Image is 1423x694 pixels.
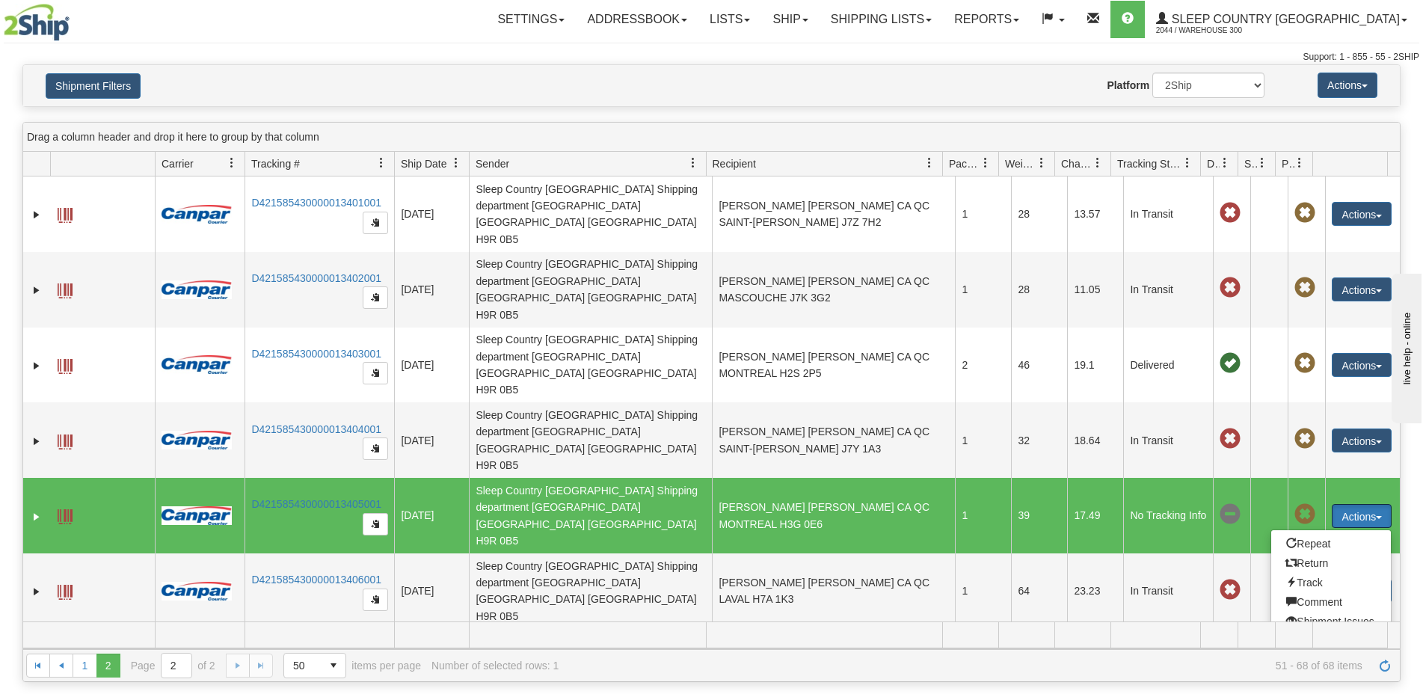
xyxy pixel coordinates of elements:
a: Expand [29,358,44,373]
div: grid grouping header [23,123,1400,152]
button: Actions [1332,353,1392,377]
td: In Transit [1123,176,1213,252]
button: Copy to clipboard [363,513,388,535]
a: Weight filter column settings [1029,150,1054,176]
a: Expand [29,509,44,524]
a: Label [58,201,73,225]
td: [PERSON_NAME] [PERSON_NAME] CA QC SAINT-[PERSON_NAME] J7Y 1A3 [712,402,955,478]
iframe: chat widget [1389,271,1422,423]
a: Go to the previous page [49,654,73,678]
td: [PERSON_NAME] [PERSON_NAME] CA QC SAINT-[PERSON_NAME] J7Z 7H2 [712,176,955,252]
td: [PERSON_NAME] [PERSON_NAME] CA QC MONTREAL H2S 2P5 [712,328,955,403]
span: Sleep Country [GEOGRAPHIC_DATA] [1168,13,1400,25]
span: Late [1220,429,1241,449]
td: 23.23 [1067,553,1123,629]
button: Copy to clipboard [363,362,388,384]
td: 13.57 [1067,176,1123,252]
a: Addressbook [576,1,698,38]
a: D421585430000013402001 [251,272,381,284]
span: Pickup Not Assigned [1294,203,1315,224]
a: Label [58,277,73,301]
img: 14 - Canpar [162,431,232,449]
label: Platform [1107,78,1149,93]
span: Page 2 [96,654,120,678]
td: 1 [955,478,1011,553]
td: Sleep Country [GEOGRAPHIC_DATA] Shipping department [GEOGRAPHIC_DATA] [GEOGRAPHIC_DATA] [GEOGRAPH... [469,478,712,553]
td: [DATE] [394,553,469,629]
a: Shipment Issues [1271,612,1391,631]
td: Sleep Country [GEOGRAPHIC_DATA] Shipping department [GEOGRAPHIC_DATA] [GEOGRAPHIC_DATA] [GEOGRAPH... [469,176,712,252]
a: Carrier filter column settings [219,150,245,176]
td: In Transit [1123,252,1213,328]
td: [DATE] [394,402,469,478]
td: 17.49 [1067,478,1123,553]
img: 14 - Canpar [162,280,232,299]
button: Actions [1332,277,1392,301]
td: In Transit [1123,553,1213,629]
a: D421585430000013406001 [251,574,381,586]
a: Tracking Status filter column settings [1175,150,1200,176]
td: [DATE] [394,478,469,553]
a: Expand [29,207,44,222]
td: 11.05 [1067,252,1123,328]
span: Late [1220,580,1241,601]
a: Repeat [1271,534,1391,553]
td: 1 [955,176,1011,252]
td: 2 [955,328,1011,403]
td: In Transit [1123,402,1213,478]
button: Actions [1318,73,1377,98]
button: Copy to clipboard [363,437,388,460]
span: Delivery Status [1207,156,1220,171]
a: Packages filter column settings [973,150,998,176]
td: 1 [955,252,1011,328]
a: Go to the first page [26,654,50,678]
a: Delivery Status filter column settings [1212,150,1238,176]
span: Pickup Not Assigned [1294,504,1315,525]
span: 50 [293,658,313,673]
span: select [322,654,345,678]
a: Expand [29,584,44,599]
a: Reports [943,1,1030,38]
span: Shipment Issues [1244,156,1257,171]
td: 64 [1011,553,1067,629]
td: 1 [955,553,1011,629]
td: 18.64 [1067,402,1123,478]
a: Lists [698,1,761,38]
a: Charge filter column settings [1085,150,1110,176]
a: Label [58,352,73,376]
img: 14 - Canpar [162,506,232,525]
img: 14 - Canpar [162,582,232,601]
a: Sleep Country [GEOGRAPHIC_DATA] 2044 / Warehouse 300 [1145,1,1419,38]
button: Actions [1332,202,1392,226]
td: Sleep Country [GEOGRAPHIC_DATA] Shipping department [GEOGRAPHIC_DATA] [GEOGRAPHIC_DATA] [GEOGRAPH... [469,328,712,403]
td: Sleep Country [GEOGRAPHIC_DATA] Shipping department [GEOGRAPHIC_DATA] [GEOGRAPHIC_DATA] [GEOGRAPH... [469,402,712,478]
img: 14 - Canpar [162,355,232,374]
a: Recipient filter column settings [917,150,942,176]
a: Tracking # filter column settings [369,150,394,176]
a: Ship Date filter column settings [443,150,469,176]
span: Pickup Status [1282,156,1294,171]
span: Carrier [162,156,194,171]
td: [PERSON_NAME] [PERSON_NAME] CA QC LAVAL H7A 1K3 [712,553,955,629]
td: 19.1 [1067,328,1123,403]
input: Page 2 [162,654,191,678]
a: Expand [29,283,44,298]
a: Comment [1271,592,1391,612]
td: [PERSON_NAME] [PERSON_NAME] CA QC MONTREAL H3G 0E6 [712,478,955,553]
span: Charge [1061,156,1092,171]
span: Pickup Not Assigned [1294,277,1315,298]
a: Settings [486,1,576,38]
a: Shipping lists [820,1,943,38]
td: 32 [1011,402,1067,478]
a: 1 [73,654,96,678]
a: Expand [29,434,44,449]
span: Page of 2 [131,653,215,678]
button: Actions [1332,504,1392,528]
span: Weight [1005,156,1036,171]
img: logo2044.jpg [4,4,70,41]
span: items per page [283,653,421,678]
a: Label [58,428,73,452]
a: D421585430000013403001 [251,348,381,360]
a: Pickup Status filter column settings [1287,150,1312,176]
span: Ship Date [401,156,446,171]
